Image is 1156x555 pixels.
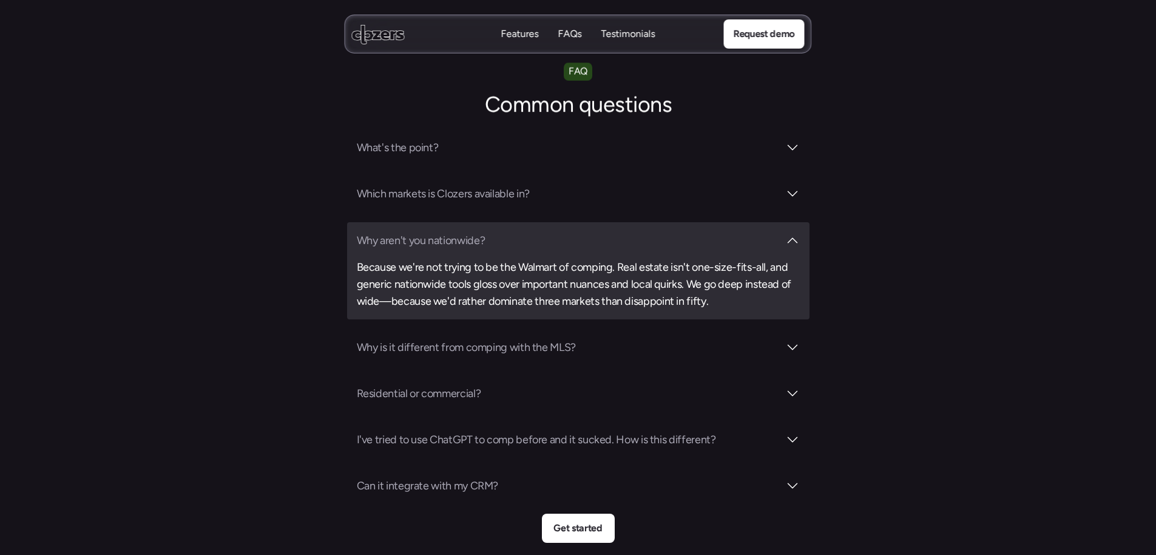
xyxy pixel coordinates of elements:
p: FAQs [558,41,582,54]
a: FAQsFAQs [558,27,582,41]
h3: Why is it different from comping with the MLS? [357,339,779,356]
a: Request demo [723,19,804,49]
p: Testimonials [601,41,655,54]
a: FeaturesFeatures [501,27,539,41]
p: Get started [553,520,602,536]
h3: What's the point? [357,139,779,156]
p: FAQs [558,27,582,41]
h3: Residential or commercial? [357,385,779,402]
p: Features [501,41,539,54]
p: Request demo [733,26,794,42]
a: Get started [542,514,615,543]
p: Testimonials [601,27,655,41]
h3: Why aren't you nationwide? [357,232,779,249]
h3: I've tried to use ChatGPT to comp before and it sucked. How is this different? [357,431,779,448]
h3: Which markets is Clozers available in? [357,185,779,202]
a: TestimonialsTestimonials [601,27,655,41]
h2: Common questions [372,90,785,120]
h3: Can it integrate with my CRM? [357,477,779,494]
h3: Because we're not trying to be the Walmart of comping. Real estate isn't one-size-fits-all, and g... [357,259,800,310]
p: Features [501,27,539,41]
p: FAQ [569,64,587,80]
